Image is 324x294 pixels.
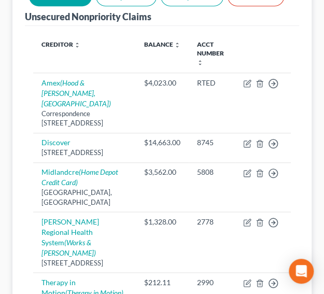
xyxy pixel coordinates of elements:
[41,258,128,268] div: [STREET_ADDRESS]
[144,277,180,288] div: $212.11
[197,217,227,227] div: 2778
[197,60,203,66] i: unfold_more
[289,259,314,284] div: Open Intercom Messenger
[41,188,128,207] div: [GEOGRAPHIC_DATA], [GEOGRAPHIC_DATA]
[41,40,80,48] a: Creditor unfold_more
[144,40,180,48] a: Balance unfold_more
[41,217,99,257] a: [PERSON_NAME] Regional Health System(Works & [PERSON_NAME])
[174,42,180,48] i: unfold_more
[74,42,80,48] i: unfold_more
[144,167,180,177] div: $3,562.00
[41,148,128,158] div: [STREET_ADDRESS]
[197,78,227,88] div: RTED
[41,109,128,128] div: Correspondence [STREET_ADDRESS]
[41,78,111,108] a: Amex(Hood & [PERSON_NAME], [GEOGRAPHIC_DATA])
[25,10,151,23] div: Unsecured Nonpriority Claims
[144,78,180,88] div: $4,023.00
[197,167,227,177] div: 5808
[41,138,71,147] a: Discover
[41,238,96,257] i: (Works & [PERSON_NAME])
[197,137,227,148] div: 8745
[41,78,111,108] i: (Hood & [PERSON_NAME], [GEOGRAPHIC_DATA])
[197,277,227,288] div: 2990
[41,167,118,187] i: (Home Depot Credit Card)
[197,40,224,66] a: Acct Number unfold_more
[41,167,118,187] a: Midlandcre(Home Depot Credit Card)
[144,137,180,148] div: $14,663.00
[144,217,180,227] div: $1,328.00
